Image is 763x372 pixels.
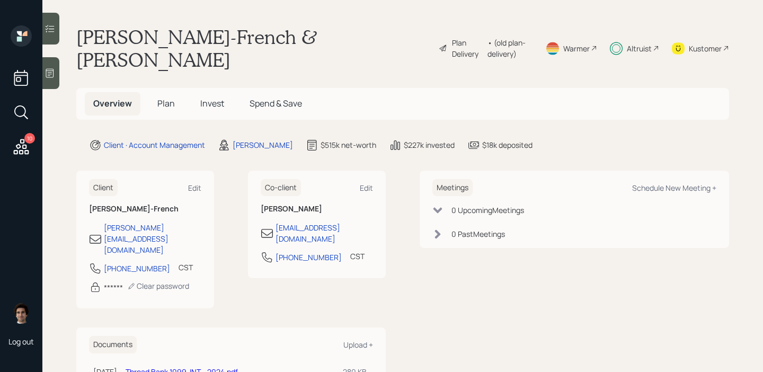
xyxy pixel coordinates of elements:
[24,133,35,144] div: 10
[104,139,205,150] div: Client · Account Management
[104,263,170,274] div: [PHONE_NUMBER]
[451,228,505,240] div: 0 Past Meeting s
[89,205,201,214] h6: [PERSON_NAME]-French
[233,139,293,150] div: [PERSON_NAME]
[563,43,590,54] div: Warmer
[343,340,373,350] div: Upload +
[321,139,376,150] div: $515k net-worth
[261,205,373,214] h6: [PERSON_NAME]
[276,252,342,263] div: [PHONE_NUMBER]
[350,251,365,262] div: CST
[179,262,193,273] div: CST
[451,205,524,216] div: 0 Upcoming Meeting s
[482,139,533,150] div: $18k deposited
[452,37,482,59] div: Plan Delivery
[157,98,175,109] span: Plan
[432,179,473,197] h6: Meetings
[89,336,137,353] h6: Documents
[93,98,132,109] span: Overview
[627,43,652,54] div: Altruist
[200,98,224,109] span: Invest
[104,222,201,255] div: [PERSON_NAME][EMAIL_ADDRESS][DOMAIN_NAME]
[250,98,302,109] span: Spend & Save
[188,183,201,193] div: Edit
[276,222,373,244] div: [EMAIL_ADDRESS][DOMAIN_NAME]
[261,179,301,197] h6: Co-client
[632,183,716,193] div: Schedule New Meeting +
[360,183,373,193] div: Edit
[8,336,34,347] div: Log out
[689,43,722,54] div: Kustomer
[404,139,455,150] div: $227k invested
[11,303,32,324] img: harrison-schaefer-headshot-2.png
[487,37,533,59] div: • (old plan-delivery)
[89,179,118,197] h6: Client
[127,281,189,291] div: Clear password
[76,25,430,71] h1: [PERSON_NAME]-French & [PERSON_NAME]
